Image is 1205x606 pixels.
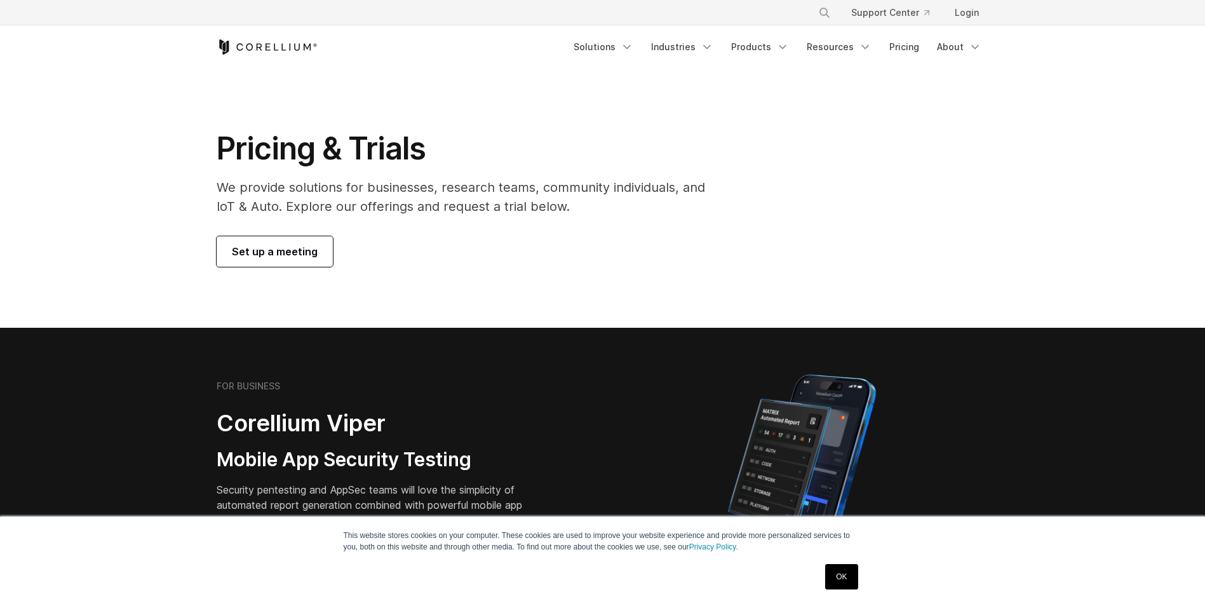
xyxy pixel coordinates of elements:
a: Login [945,1,989,24]
a: Industries [643,36,721,58]
a: OK [825,564,858,589]
h6: FOR BUSINESS [217,380,280,392]
a: Products [724,36,797,58]
a: Support Center [841,1,939,24]
a: Privacy Policy. [689,542,738,551]
h1: Pricing & Trials [217,130,723,168]
button: Search [813,1,836,24]
a: Corellium Home [217,39,318,55]
p: We provide solutions for businesses, research teams, community individuals, and IoT & Auto. Explo... [217,178,723,216]
h2: Corellium Viper [217,409,542,438]
a: About [929,36,989,58]
p: This website stores cookies on your computer. These cookies are used to improve your website expe... [344,530,862,553]
a: Resources [799,36,879,58]
a: Solutions [566,36,641,58]
a: Pricing [882,36,927,58]
div: Navigation Menu [566,36,989,58]
h3: Mobile App Security Testing [217,448,542,472]
div: Navigation Menu [803,1,989,24]
a: Set up a meeting [217,236,333,267]
p: Security pentesting and AppSec teams will love the simplicity of automated report generation comb... [217,482,542,528]
img: Corellium MATRIX automated report on iPhone showing app vulnerability test results across securit... [706,368,898,591]
span: Set up a meeting [232,244,318,259]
